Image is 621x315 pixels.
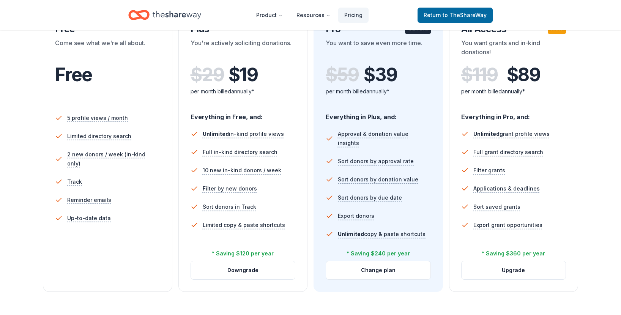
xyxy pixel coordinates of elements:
[191,261,295,279] button: Downgrade
[203,166,281,175] span: 10 new in-kind donors / week
[203,148,277,157] span: Full in-kind directory search
[203,184,257,193] span: Filter by new donors
[507,64,541,85] span: $ 89
[461,106,566,122] div: Everything in Pro, and:
[326,87,431,96] div: per month billed annually*
[326,261,430,279] button: Change plan
[473,184,540,193] span: Applications & deadlines
[338,175,418,184] span: Sort donors by donation value
[473,131,550,137] span: grant profile views
[338,129,431,148] span: Approval & donation value insights
[67,195,111,205] span: Reminder emails
[203,202,256,211] span: Sort donors in Track
[338,211,374,220] span: Export donors
[473,148,543,157] span: Full grant directory search
[338,8,369,23] a: Pricing
[338,157,414,166] span: Sort donors by approval rate
[326,38,431,60] div: You want to save even more time.
[191,38,296,60] div: You're actively soliciting donations.
[250,8,289,23] button: Product
[364,64,397,85] span: $ 39
[290,8,337,23] button: Resources
[424,11,487,20] span: Return
[347,249,410,258] div: * Saving $240 per year
[128,6,201,24] a: Home
[67,113,128,123] span: 5 profile views / month
[55,38,160,60] div: Come see what we're all about.
[203,220,285,230] span: Limited copy & paste shortcuts
[443,12,487,18] span: to TheShareWay
[191,87,296,96] div: per month billed annually*
[212,249,274,258] div: * Saving $120 per year
[229,64,258,85] span: $ 19
[338,231,426,237] span: copy & paste shortcuts
[203,131,284,137] span: in-kind profile views
[418,8,493,23] a: Returnto TheShareWay
[55,63,92,86] span: Free
[473,131,500,137] span: Unlimited
[67,214,111,223] span: Up-to-date data
[67,177,82,186] span: Track
[462,261,566,279] button: Upgrade
[473,202,520,211] span: Sort saved grants
[191,106,296,122] div: Everything in Free, and:
[461,87,566,96] div: per month billed annually*
[250,6,369,24] nav: Main
[473,220,542,230] span: Export grant opportunities
[67,150,160,168] span: 2 new donors / week (in-kind only)
[67,132,131,141] span: Limited directory search
[338,193,402,202] span: Sort donors by due date
[473,166,505,175] span: Filter grants
[326,106,431,122] div: Everything in Plus, and:
[461,38,566,60] div: You want grants and in-kind donations!
[482,249,545,258] div: * Saving $360 per year
[203,131,229,137] span: Unlimited
[338,231,364,237] span: Unlimited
